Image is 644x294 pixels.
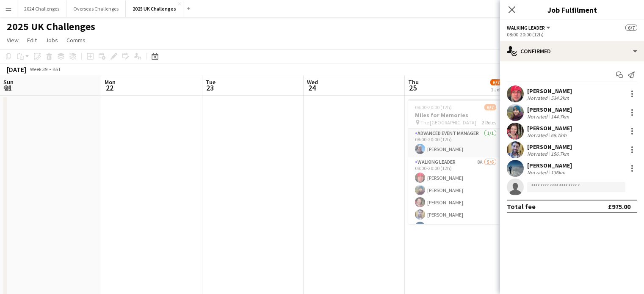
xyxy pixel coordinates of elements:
div: 156.7km [549,151,571,157]
button: Walking Leader [507,25,552,31]
span: 25 [407,83,419,93]
button: Overseas Challenges [66,0,126,17]
span: Edit [27,36,37,44]
span: Sun [3,78,14,86]
div: Total fee [507,202,536,211]
div: BST [53,66,61,72]
h1: 2025 UK Challenges [7,20,95,33]
div: [PERSON_NAME] [527,87,572,95]
span: Walking Leader [507,25,545,31]
h3: Miles for Memories [408,111,503,119]
a: View [3,35,22,46]
div: Not rated [527,113,549,120]
h3: Job Fulfilment [500,4,644,15]
span: 6/7 [490,79,502,85]
div: [DATE] [7,65,26,74]
div: 68.7km [549,132,568,138]
app-card-role: Advanced Event Manager1/108:00-20:00 (12h)[PERSON_NAME] [408,129,503,157]
span: The [GEOGRAPHIC_DATA] [420,119,476,126]
button: 2024 Challenges [17,0,66,17]
div: Not rated [527,95,549,101]
span: 6/7 [625,25,637,31]
a: Comms [63,35,89,46]
app-card-role: Walking Leader8A5/608:00-20:00 (12h)[PERSON_NAME][PERSON_NAME][PERSON_NAME][PERSON_NAME][PERSON_N... [408,157,503,247]
span: Wed [307,78,318,86]
span: Comms [66,36,86,44]
div: 1 Job [491,86,502,93]
div: £975.00 [608,202,630,211]
span: View [7,36,19,44]
span: Thu [408,78,419,86]
span: 2 Roles [482,119,496,126]
span: Tue [206,78,216,86]
a: Jobs [42,35,61,46]
div: 144.7km [549,113,571,120]
span: 21 [2,83,14,93]
div: 136km [549,169,567,176]
span: 08:00-20:00 (12h) [415,104,452,110]
div: [PERSON_NAME] [527,124,572,132]
app-job-card: 08:00-20:00 (12h)6/7Miles for Memories The [GEOGRAPHIC_DATA]2 RolesAdvanced Event Manager1/108:00... [408,99,503,224]
div: [PERSON_NAME] [527,106,572,113]
span: Mon [105,78,116,86]
button: 2025 UK Challenges [126,0,183,17]
span: 6/7 [484,104,496,110]
div: 08:00-20:00 (12h) [507,31,637,38]
div: Not rated [527,169,549,176]
span: 23 [205,83,216,93]
div: [PERSON_NAME] [527,143,572,151]
span: Jobs [45,36,58,44]
div: 534.2km [549,95,571,101]
div: [PERSON_NAME] [527,162,572,169]
div: Confirmed [500,41,644,61]
div: Not rated [527,151,549,157]
a: Edit [24,35,40,46]
span: Week 39 [28,66,49,72]
span: 22 [103,83,116,93]
span: 24 [306,83,318,93]
div: Not rated [527,132,549,138]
